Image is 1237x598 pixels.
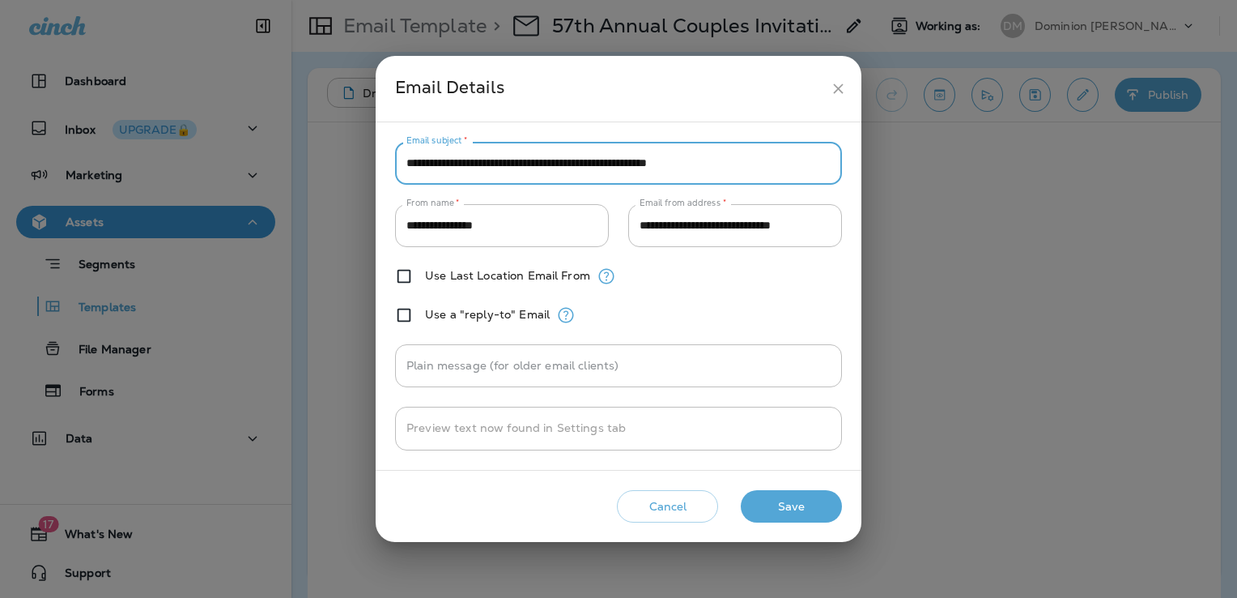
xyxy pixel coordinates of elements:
[823,74,853,104] button: close
[425,308,550,321] label: Use a "reply-to" Email
[741,490,842,523] button: Save
[406,135,468,147] label: Email subject
[640,197,726,209] label: Email from address
[406,197,460,209] label: From name
[425,269,590,282] label: Use Last Location Email From
[395,74,823,104] div: Email Details
[617,490,718,523] button: Cancel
